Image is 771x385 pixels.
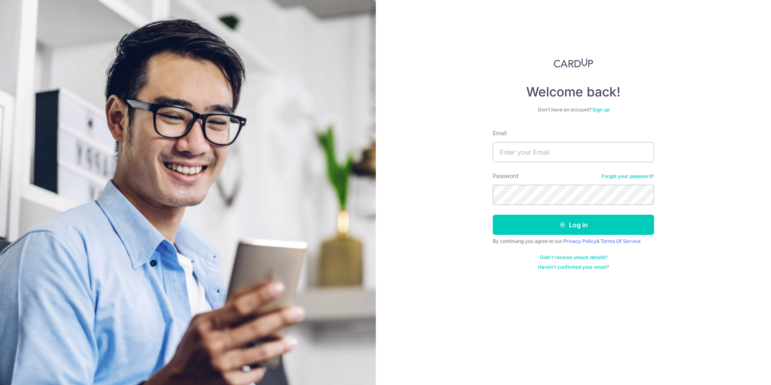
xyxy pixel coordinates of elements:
a: Sign up [592,107,609,113]
a: Haven't confirmed your email? [538,264,609,270]
input: Enter your Email [493,142,654,162]
a: Didn't receive unlock details? [540,254,607,261]
a: Privacy Policy [563,238,596,244]
button: Log in [493,215,654,235]
div: By continuing you agree to our & [493,238,654,245]
a: Forgot your password? [602,173,654,180]
h4: Welcome back! [493,84,654,100]
div: Don’t have an account? [493,107,654,113]
label: Password [493,172,519,180]
label: Email [493,129,506,137]
img: CardUp Logo [554,58,593,68]
a: Terms Of Service [600,238,641,244]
